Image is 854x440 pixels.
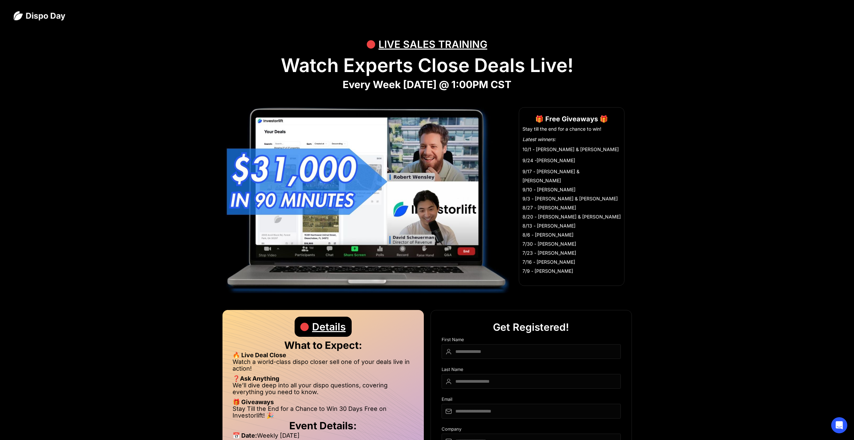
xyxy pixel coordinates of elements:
[442,427,621,434] div: Company
[284,339,362,351] strong: What to Expect:
[233,359,414,375] li: Watch a world-class dispo closer sell one of your deals live in action!
[312,317,346,337] div: Details
[233,352,286,359] strong: 🔥 Live Deal Close
[522,156,621,165] li: 9/24 -[PERSON_NAME]
[233,432,257,439] strong: 📅 Date:
[831,417,847,433] div: Open Intercom Messenger
[493,317,569,337] div: Get Registered!
[535,115,608,123] strong: 🎁 Free Giveaways 🎁
[233,382,414,399] li: We’ll dive deep into all your dispo questions, covering everything you need to know.
[343,78,511,90] strong: Every Week [DATE] @ 1:00PM CST
[379,34,487,54] div: LIVE SALES TRAINING
[233,375,279,382] strong: ❓Ask Anything
[233,405,414,419] li: Stay Till the End for a Chance to Win 30 Days Free on Investorlift! 🎉
[442,337,621,344] div: First Name
[233,398,274,405] strong: 🎁 Giveaways
[522,126,621,132] li: Stay till the end for a chance to win!
[522,136,556,142] em: Latest winners:
[289,420,357,432] strong: Event Details:
[522,145,621,154] li: 10/1 - [PERSON_NAME] & [PERSON_NAME]
[442,367,621,374] div: Last Name
[442,397,621,404] div: Email
[13,54,841,77] h1: Watch Experts Close Deals Live!
[522,167,621,275] li: 9/17 - [PERSON_NAME] & [PERSON_NAME] 9/10 - [PERSON_NAME] 9/3 - [PERSON_NAME] & [PERSON_NAME] 8/2...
